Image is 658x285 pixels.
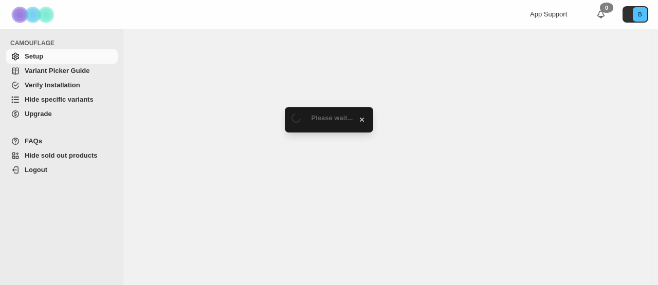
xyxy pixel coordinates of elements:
[25,96,94,103] span: Hide specific variants
[6,92,118,107] a: Hide specific variants
[25,137,42,145] span: FAQs
[530,10,567,18] span: App Support
[638,11,642,17] text: B
[25,81,80,89] span: Verify Installation
[6,49,118,64] a: Setup
[6,148,118,163] a: Hide sold out products
[25,166,47,174] span: Logout
[6,64,118,78] a: Variant Picker Guide
[623,6,648,23] button: Avatar with initials B
[6,163,118,177] a: Logout
[312,114,353,122] span: Please wait...
[596,9,606,20] a: 0
[8,1,60,29] img: Camouflage
[6,134,118,148] a: FAQs
[633,7,647,22] span: Avatar with initials B
[600,3,613,13] div: 0
[25,67,89,74] span: Variant Picker Guide
[6,107,118,121] a: Upgrade
[10,39,118,47] span: CAMOUFLAGE
[25,151,98,159] span: Hide sold out products
[25,52,43,60] span: Setup
[6,78,118,92] a: Verify Installation
[25,110,52,118] span: Upgrade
